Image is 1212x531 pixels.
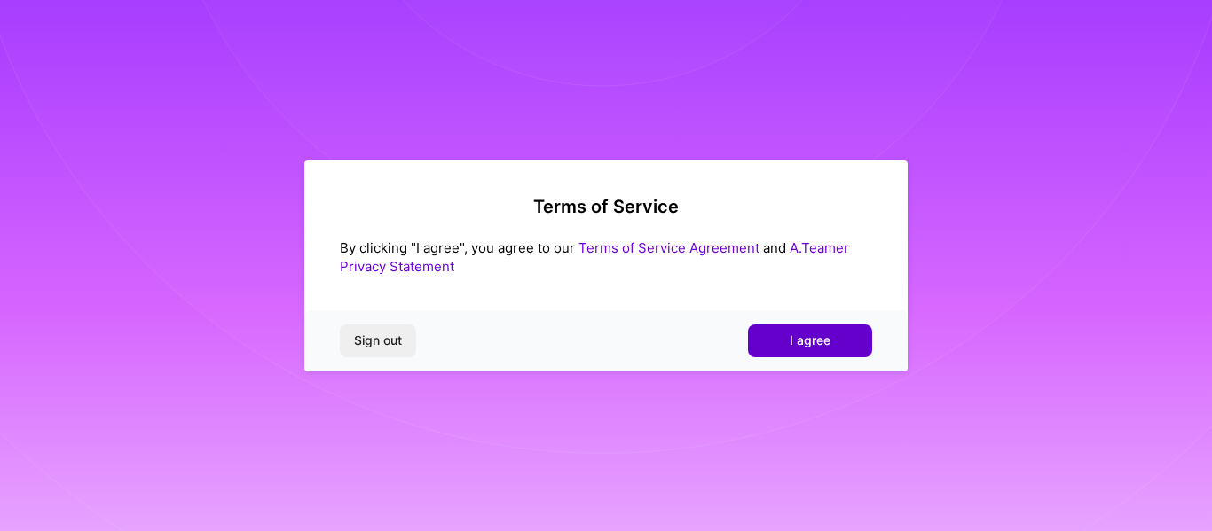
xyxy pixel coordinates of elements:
button: Sign out [340,324,416,356]
span: Sign out [354,332,402,349]
button: I agree [748,324,872,356]
div: By clicking "I agree", you agree to our and [340,238,872,276]
h2: Terms of Service [340,196,872,217]
span: I agree [790,332,830,349]
a: Terms of Service Agreement [578,239,759,256]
